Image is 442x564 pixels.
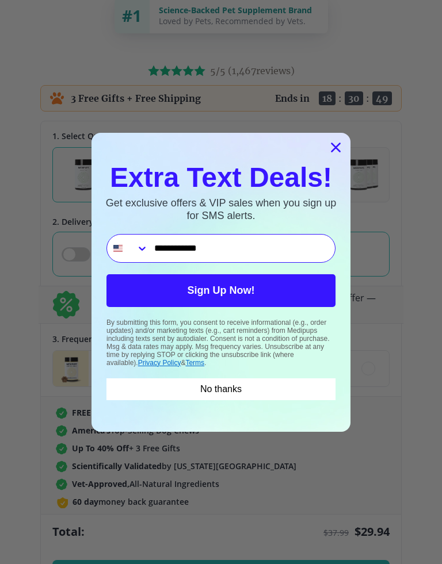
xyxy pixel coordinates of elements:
[106,274,336,307] button: Sign Up Now!
[138,359,181,367] a: Privacy Policy
[113,244,123,253] img: United States
[107,235,148,262] button: Search Countries
[106,378,336,400] button: No thanks
[103,197,339,222] p: Get exclusive offers & VIP sales when you sign up for SMS alerts.
[185,359,204,367] a: Terms
[326,137,346,158] button: Close dialog
[110,162,332,193] span: Extra Text Deals!
[106,319,336,367] p: By submitting this form, you consent to receive informational (e.g., order updates) and/or market...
